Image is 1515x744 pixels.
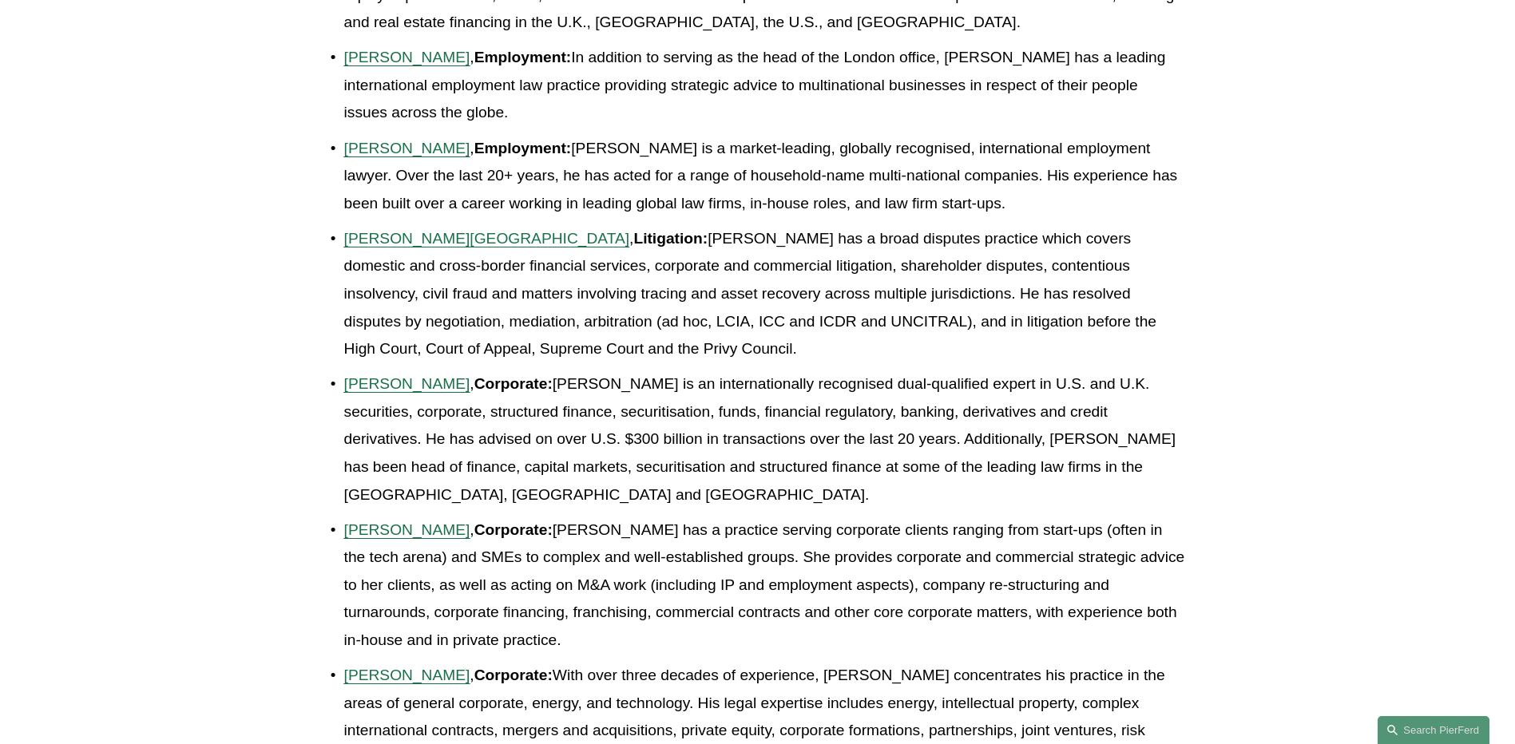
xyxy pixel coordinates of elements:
[344,135,1185,218] p: , [PERSON_NAME] is a market-leading, globally recognised, international employment lawyer. Over t...
[344,370,1185,509] p: , [PERSON_NAME] is an internationally recognised dual-qualified expert in U.S. and U.K. securitie...
[474,140,572,156] strong: Employment:
[344,516,1185,655] p: , [PERSON_NAME] has a practice serving corporate clients ranging from start-ups (often in the tec...
[474,49,572,65] strong: Employment:
[344,375,470,392] a: [PERSON_NAME]
[344,230,630,247] a: [PERSON_NAME][GEOGRAPHIC_DATA]
[344,44,1185,127] p: , In addition to serving as the head of the London office, [PERSON_NAME] has a leading internatio...
[474,521,553,538] strong: Corporate:
[633,230,708,247] strong: Litigation:
[474,667,553,683] strong: Corporate:
[344,140,470,156] a: [PERSON_NAME]
[344,667,470,683] a: [PERSON_NAME]
[474,375,553,392] strong: Corporate:
[344,521,470,538] a: [PERSON_NAME]
[1378,716,1489,744] a: Search this site
[344,49,470,65] a: [PERSON_NAME]
[344,225,1185,363] p: , [PERSON_NAME] has a broad disputes practice which covers domestic and cross-border financial se...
